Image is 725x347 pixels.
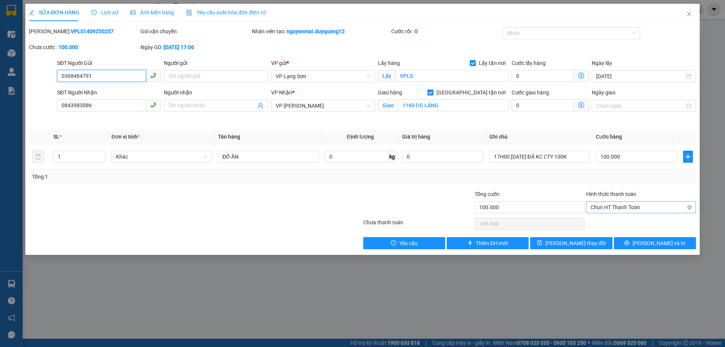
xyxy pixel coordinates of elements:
[32,151,44,163] button: delete
[218,151,318,163] input: VD: Bàn, Ghế
[130,9,174,15] span: Ảnh kiện hàng
[363,237,445,249] button: exclamation-circleYêu cầu
[276,100,370,111] span: VP Minh Khai
[378,60,400,66] span: Lấy hàng
[476,59,509,67] span: Lấy tận nơi
[596,134,622,140] span: Cước hàng
[140,43,250,51] div: Ngày GD:
[614,237,696,249] button: printer[PERSON_NAME] và In
[186,9,266,15] span: Yêu cầu xuất hóa đơn điện tử
[164,88,268,97] div: Người nhận
[378,99,398,111] span: Giao
[578,102,584,108] span: dollar-circle
[53,134,59,140] span: SL
[378,89,402,96] span: Giao hàng
[545,239,606,247] span: [PERSON_NAME] thay đổi
[218,134,240,140] span: Tên hàng
[91,9,118,15] span: Lịch sử
[486,130,593,144] th: Ghi chú
[116,151,207,162] span: Khác
[537,240,542,246] span: save
[592,89,615,96] label: Ngày giao
[530,237,612,249] button: save[PERSON_NAME] thay đổi
[378,70,395,82] span: Lấy
[59,44,78,50] b: 100.000
[57,88,161,97] div: SĐT Người Nhận
[252,27,390,35] div: Nhân viên tạo:
[512,70,574,82] input: Cước lấy hàng
[632,239,685,247] span: [PERSON_NAME] và In
[91,10,97,15] span: clock-circle
[679,4,700,25] button: Close
[29,9,79,15] span: SỬA ĐƠN HÀNG
[391,240,396,246] span: exclamation-circle
[271,89,292,96] span: VP Nhận
[687,205,692,210] span: close-circle
[389,151,396,163] span: kg
[347,134,374,140] span: Định lượng
[415,28,418,34] b: 0
[362,218,474,231] div: Chưa thanh toán
[447,237,529,249] button: plusThêm ĐH mới
[596,102,684,110] input: Ngày giao
[512,99,574,111] input: Cước giao hàng
[402,134,430,140] span: Giá trị hàng
[624,240,629,246] span: printer
[586,191,636,197] label: Hình thức thanh toán
[512,60,546,66] label: Cước lấy hàng
[164,59,268,67] div: Người gửi
[276,71,370,82] span: VP Lạng Sơn
[164,44,194,50] b: [DATE] 17:06
[512,89,549,96] label: Cước giao hàng
[258,103,264,109] span: user-add
[578,72,584,79] span: dollar-circle
[150,102,156,108] span: phone
[683,154,693,160] span: plus
[287,28,345,34] b: nguyenmai.duyquang12
[489,151,590,163] input: Ghi Chú
[686,11,692,17] span: close
[592,60,612,66] label: Ngày lấy
[111,134,140,140] span: Đơn vị tính
[476,239,508,247] span: Thêm ĐH mới
[186,10,192,16] img: icon
[29,43,139,51] div: Chưa cước :
[683,151,693,163] button: plus
[130,10,136,15] span: picture
[32,173,280,181] div: Tổng: 1
[271,59,375,67] div: VP gửi
[591,202,691,213] span: Chọn HT Thanh Toán
[29,27,139,35] div: [PERSON_NAME]:
[29,10,34,15] span: edit
[395,70,509,82] input: Lấy tận nơi
[596,72,684,80] input: Ngày lấy
[57,59,161,67] div: SĐT Người Gửi
[433,88,509,97] span: [GEOGRAPHIC_DATA] tận nơi
[140,27,250,35] div: Gói vận chuyển:
[475,191,500,197] span: Tổng cước
[391,27,501,35] div: Cước rồi :
[398,99,509,111] input: Giao tận nơi
[399,239,418,247] span: Yêu cầu
[71,28,114,34] b: VPLS1409250257
[467,240,473,246] span: plus
[150,72,156,79] span: phone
